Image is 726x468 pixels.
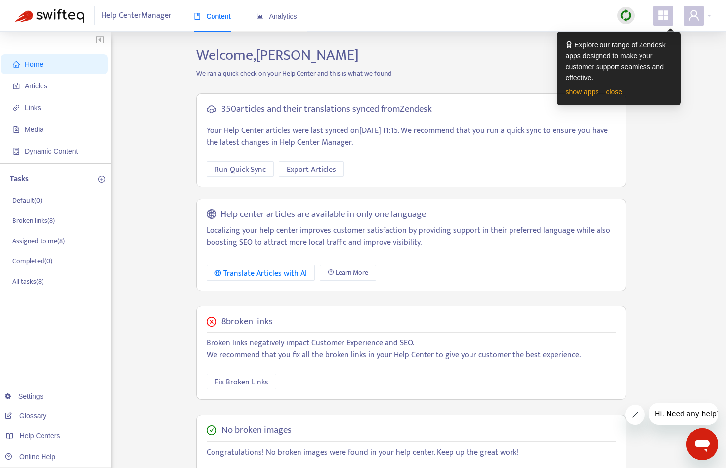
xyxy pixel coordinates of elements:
button: Export Articles [279,161,344,177]
h5: 8 broken links [221,316,273,328]
a: show apps [566,88,599,96]
span: Content [194,12,231,20]
p: Broken links negatively impact Customer Experience and SEO. We recommend that you fix all the bro... [207,338,616,361]
span: Media [25,126,43,133]
iframe: Message from company [649,403,718,425]
a: Settings [5,392,43,400]
button: Run Quick Sync [207,161,274,177]
span: user [688,9,700,21]
iframe: Close message [625,405,645,425]
p: All tasks ( 8 ) [12,276,43,287]
p: Assigned to me ( 8 ) [12,236,65,246]
span: global [207,209,216,220]
span: appstore [657,9,669,21]
span: plus-circle [98,176,105,183]
p: Broken links ( 8 ) [12,215,55,226]
button: Translate Articles with AI [207,265,315,281]
span: book [194,13,201,20]
span: Home [25,60,43,68]
p: We ran a quick check on your Help Center and this is what we found [189,68,634,79]
span: cloud-sync [207,104,216,114]
span: home [13,61,20,68]
span: file-image [13,126,20,133]
span: link [13,104,20,111]
span: Analytics [256,12,297,20]
span: area-chart [256,13,263,20]
div: Translate Articles with AI [214,267,307,280]
h5: 350 articles and their translations synced from Zendesk [221,104,432,115]
span: close-circle [207,317,216,327]
span: Help Center Manager [101,6,171,25]
a: close [606,88,622,96]
p: Default ( 0 ) [12,195,42,206]
span: Articles [25,82,47,90]
span: Hi. Need any help? [6,7,71,15]
span: Learn More [336,267,368,278]
a: Glossary [5,412,46,420]
span: Links [25,104,41,112]
p: Tasks [10,173,29,185]
span: Welcome, [PERSON_NAME] [196,43,359,68]
p: Completed ( 0 ) [12,256,52,266]
span: Help Centers [20,432,60,440]
span: container [13,148,20,155]
p: Localizing your help center improves customer satisfaction by providing support in their preferre... [207,225,616,249]
p: Your Help Center articles were last synced on [DATE] 11:15 . We recommend that you run a quick sy... [207,125,616,149]
img: Swifteq [15,9,84,23]
span: Run Quick Sync [214,164,266,176]
div: Explore our range of Zendesk apps designed to make your customer support seamless and effective. [566,40,672,83]
iframe: Button to launch messaging window [686,428,718,460]
button: Fix Broken Links [207,374,276,389]
span: Export Articles [287,164,336,176]
a: Learn More [320,265,376,281]
span: Fix Broken Links [214,376,268,388]
a: Online Help [5,453,55,461]
span: account-book [13,83,20,89]
p: Congratulations! No broken images were found in your help center. Keep up the great work! [207,447,616,459]
h5: No broken images [221,425,292,436]
h5: Help center articles are available in only one language [220,209,426,220]
img: sync.dc5367851b00ba804db3.png [620,9,632,22]
span: check-circle [207,425,216,435]
span: Dynamic Content [25,147,78,155]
